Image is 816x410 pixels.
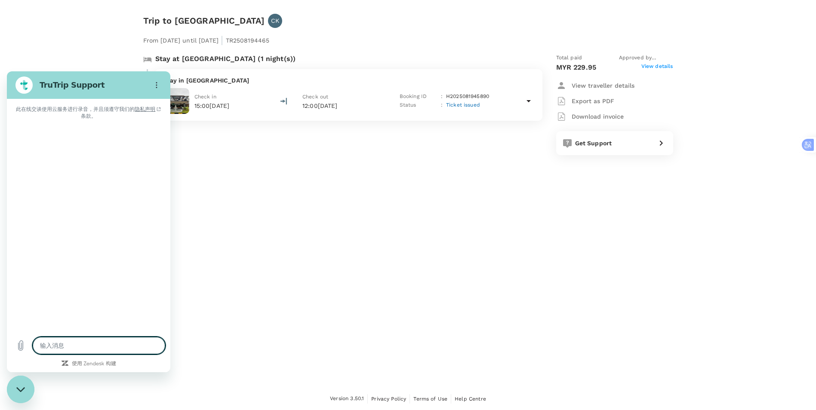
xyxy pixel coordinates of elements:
p: CK [271,16,279,25]
p: 12:00[DATE] [302,101,384,110]
a: 使用 Zendesk 构建：在新的标签中访问 Zendesk 网站 [65,289,109,296]
p: From [DATE] until [DATE] TR2508194465 [143,31,270,47]
span: Version 3.50.1 [330,395,364,403]
a: Privacy Policy [371,394,406,404]
span: Privacy Policy [371,396,406,402]
span: Terms of Use [413,396,447,402]
span: Check out [302,94,328,100]
p: : [441,92,443,101]
p: Export as PDF [572,97,614,105]
p: Stay in [GEOGRAPHIC_DATA] [163,76,534,85]
span: | [221,34,223,46]
button: Export as PDF [556,93,614,109]
p: 15:00[DATE] [194,101,230,110]
button: Download invoice [556,109,624,124]
a: Help Centre [455,394,486,404]
p: Status [400,101,437,110]
span: Ticket issued [446,102,480,108]
button: View traveller details [556,78,634,93]
span: View details [641,62,673,73]
p: Stay at [GEOGRAPHIC_DATA] (1 night(s)) [155,54,296,64]
span: Approved by [619,54,673,62]
span: Get Support [575,140,612,147]
span: Help Centre [455,396,486,402]
iframe: 用于启动消息传送窗口的按钮，正在对话 [7,376,34,403]
a: Terms of Use [413,394,447,404]
p: MYR 229.95 [556,62,597,73]
img: RPGC Garden Hotel [163,88,189,114]
p: H2025081945890 [446,92,489,101]
p: : [441,101,443,110]
p: View traveller details [572,81,634,90]
span: Total paid [556,54,582,62]
iframe: 消息传送窗口 [7,71,170,372]
h6: Trip to [GEOGRAPHIC_DATA] [143,14,265,28]
p: Download invoice [572,112,624,121]
span: Check in [194,94,216,100]
p: Booking ID [400,92,437,101]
